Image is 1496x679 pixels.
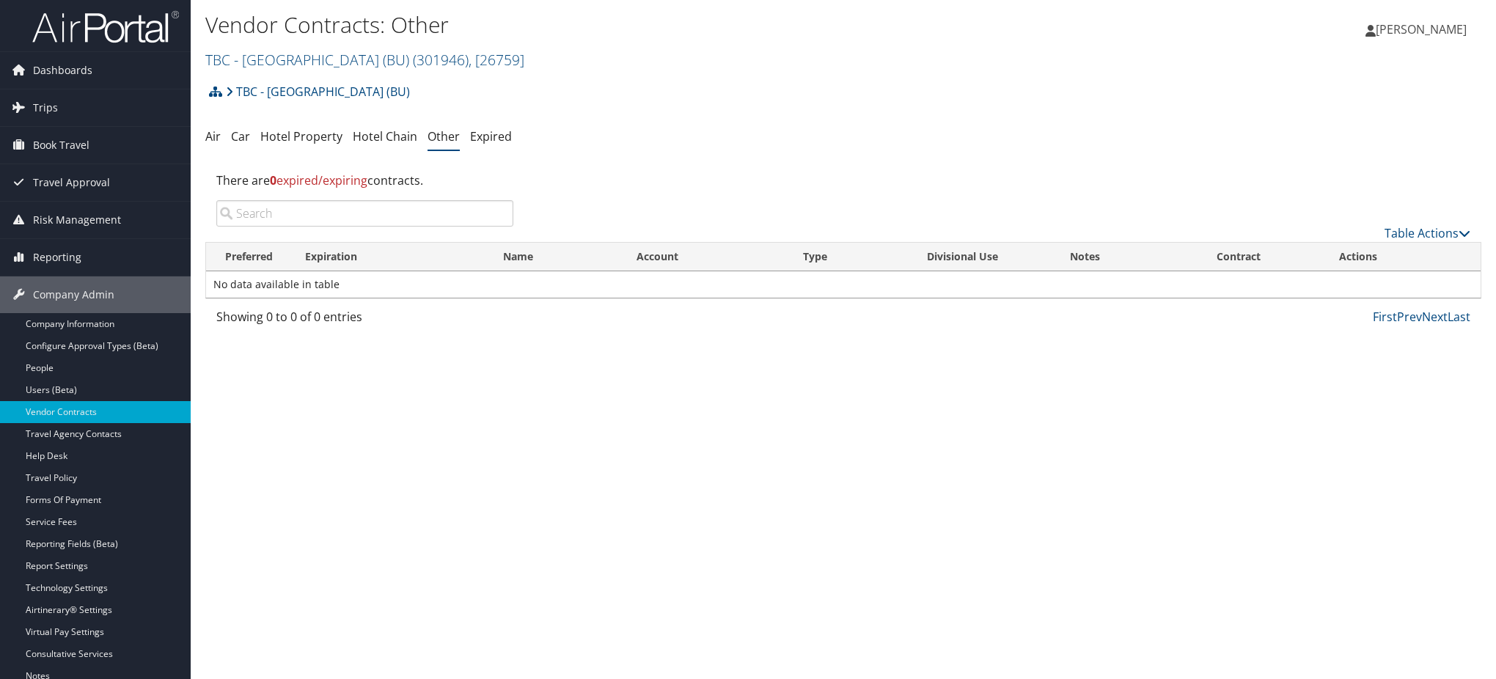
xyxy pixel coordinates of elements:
a: Hotel Chain [353,128,417,144]
a: Other [428,128,460,144]
th: Account: activate to sort column ascending [623,243,790,271]
input: Search [216,200,513,227]
span: Risk Management [33,202,121,238]
a: Prev [1397,309,1422,325]
th: Type: activate to sort column ascending [790,243,906,271]
th: Preferred: activate to sort column ascending [206,243,292,271]
th: Notes: activate to sort column ascending [1019,243,1151,271]
h1: Vendor Contracts: Other [205,10,1056,40]
th: Expiration: activate to sort column ascending [292,243,490,271]
div: Showing 0 to 0 of 0 entries [216,308,513,333]
a: Expired [470,128,512,144]
strong: 0 [270,172,276,188]
th: Name: activate to sort column ascending [490,243,623,271]
span: ( 301946 ) [413,50,469,70]
span: , [ 26759 ] [469,50,524,70]
a: First [1373,309,1397,325]
span: Travel Approval [33,164,110,201]
a: Hotel Property [260,128,342,144]
td: No data available in table [206,271,1481,298]
a: Air [205,128,221,144]
a: Last [1448,309,1470,325]
span: Reporting [33,239,81,276]
span: expired/expiring [270,172,367,188]
div: There are contracts. [205,161,1481,200]
span: Company Admin [33,276,114,313]
th: Actions [1326,243,1481,271]
span: Trips [33,89,58,126]
span: Dashboards [33,52,92,89]
img: airportal-logo.png [32,10,179,44]
span: [PERSON_NAME] [1376,21,1467,37]
th: Contract: activate to sort column ascending [1152,243,1326,271]
a: TBC - [GEOGRAPHIC_DATA] (BU) [205,50,524,70]
a: TBC - [GEOGRAPHIC_DATA] (BU) [226,77,410,106]
span: Book Travel [33,127,89,164]
a: Table Actions [1385,225,1470,241]
a: Next [1422,309,1448,325]
th: Divisional Use: activate to sort column ascending [906,243,1019,271]
a: [PERSON_NAME] [1365,7,1481,51]
a: Car [231,128,250,144]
